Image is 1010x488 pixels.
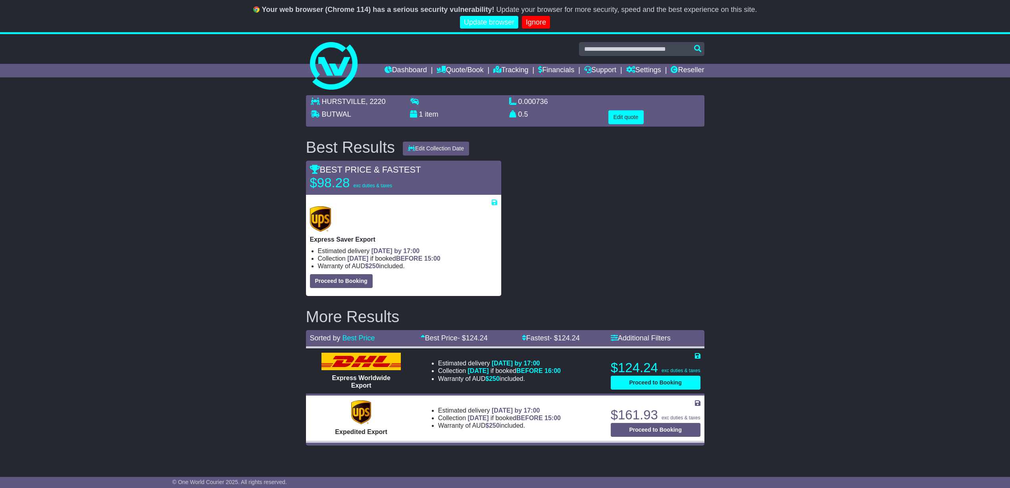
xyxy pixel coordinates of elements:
[438,407,561,414] li: Estimated delivery
[385,64,427,77] a: Dashboard
[522,334,580,342] a: Fastest- $124.24
[302,138,399,156] div: Best Results
[626,64,661,77] a: Settings
[321,353,401,370] img: DHL: Express Worldwide Export
[172,479,287,485] span: © One World Courier 2025. All rights reserved.
[492,360,540,367] span: [DATE] by 17:00
[468,415,489,421] span: [DATE]
[310,334,341,342] span: Sorted by
[369,263,379,269] span: 250
[611,334,671,342] a: Additional Filters
[396,255,423,262] span: BEFORE
[611,376,700,390] button: Proceed to Booking
[496,6,757,13] span: Update your browser for more security, speed and the best experience on this site.
[438,367,561,375] li: Collection
[516,367,543,374] span: BEFORE
[347,255,440,262] span: if booked
[351,400,371,424] img: UPS (new): Expedited Export
[335,428,387,435] span: Expedited Export
[310,236,497,243] p: Express Saver Export
[518,110,528,118] span: 0.5
[485,422,500,429] span: $
[342,334,375,342] a: Best Price
[438,414,561,422] li: Collection
[662,415,700,421] span: exc duties & taxes
[538,64,574,77] a: Financials
[403,142,469,156] button: Edit Collection Date
[438,422,561,429] li: Warranty of AUD included.
[438,359,561,367] li: Estimated delivery
[322,98,366,106] span: HURSTVILLE
[366,98,386,106] span: , 2220
[306,308,704,325] h2: More Results
[516,415,543,421] span: BEFORE
[558,334,580,342] span: 124.24
[544,415,561,421] span: 15:00
[421,334,488,342] a: Best Price- $124.24
[318,255,497,262] li: Collection
[522,16,550,29] a: Ignore
[544,367,561,374] span: 16:00
[347,255,368,262] span: [DATE]
[489,375,500,382] span: 250
[310,175,409,191] p: $98.28
[518,98,548,106] span: 0.000736
[550,334,580,342] span: - $
[354,183,392,188] span: exc duties & taxes
[611,360,700,376] p: $124.24
[318,262,497,270] li: Warranty of AUD included.
[468,367,489,374] span: [DATE]
[310,165,421,175] span: BEST PRICE & FASTEST
[365,263,379,269] span: $
[493,64,528,77] a: Tracking
[468,367,561,374] span: if booked
[468,415,561,421] span: if booked
[424,255,441,262] span: 15:00
[466,334,488,342] span: 124.24
[584,64,616,77] a: Support
[310,274,373,288] button: Proceed to Booking
[310,206,331,232] img: UPS (new): Express Saver Export
[371,248,420,254] span: [DATE] by 17:00
[489,422,500,429] span: 250
[318,247,497,255] li: Estimated delivery
[460,16,518,29] a: Update browser
[608,110,644,124] button: Edit quote
[332,375,390,389] span: Express Worldwide Export
[438,375,561,382] li: Warranty of AUD included.
[458,334,488,342] span: - $
[322,110,351,118] span: BUTWAL
[492,407,540,414] span: [DATE] by 17:00
[611,407,700,423] p: $161.93
[485,375,500,382] span: $
[425,110,439,118] span: item
[262,6,494,13] b: Your web browser (Chrome 114) has a serious security vulnerability!
[437,64,483,77] a: Quote/Book
[671,64,704,77] a: Reseller
[419,110,423,118] span: 1
[611,423,700,437] button: Proceed to Booking
[662,368,700,373] span: exc duties & taxes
